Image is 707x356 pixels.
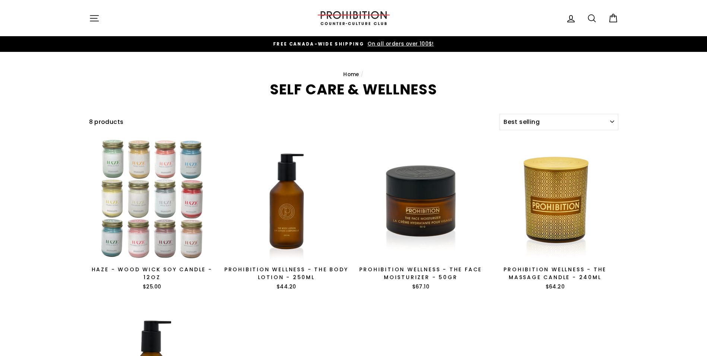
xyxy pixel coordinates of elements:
[223,136,350,293] a: Prohibition Wellness - The Body Lotion - 250ML$44.20
[492,136,618,293] a: Prohibition Wellness - The Massage Candle - 240ML$64.20
[223,283,350,291] div: $44.20
[316,11,391,25] img: PROHIBITION COUNTER-CULTURE CLUB
[223,266,350,281] div: Prohibition Wellness - The Body Lotion - 250ML
[343,71,359,78] a: Home
[366,40,434,47] span: On all orders over 100$!
[89,71,618,79] nav: breadcrumbs
[89,283,215,291] div: $25.00
[273,41,364,47] span: FREE CANADA-WIDE SHIPPING
[89,82,618,97] h1: SELF CARE & WELLNESS
[358,266,484,281] div: Prohibition Wellness - The Face Moisturizer - 50GR
[89,266,215,281] div: Haze - Wood Wick Soy Candle - 12oz
[492,283,618,291] div: $64.20
[358,136,484,293] a: Prohibition Wellness - The Face Moisturizer - 50GR$67.10
[361,71,363,78] span: /
[89,136,215,293] a: Haze - Wood Wick Soy Candle - 12oz$25.00
[89,117,497,127] div: 8 products
[492,266,618,281] div: Prohibition Wellness - The Massage Candle - 240ML
[91,40,616,48] a: FREE CANADA-WIDE SHIPPING On all orders over 100$!
[358,283,484,291] div: $67.10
